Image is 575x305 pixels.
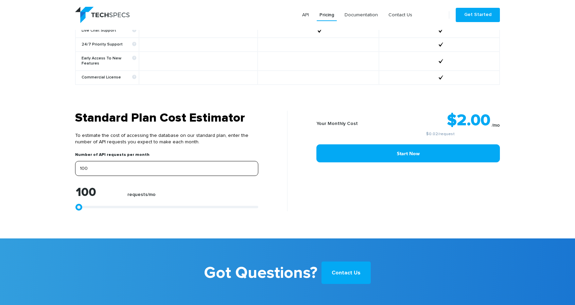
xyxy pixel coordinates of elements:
a: Documentation [342,9,381,21]
a: Get Started [456,8,500,22]
label: Number of API requests per month [75,152,150,161]
b: Commercial License [82,75,136,80]
a: API [299,9,312,21]
sub: /mo [492,123,500,128]
a: Start Now [316,144,500,162]
b: 24/7 Priority Support [82,42,136,47]
a: Contact Us [386,9,415,21]
a: $0.02 [426,132,438,136]
b: Got Questions? [204,259,317,287]
input: Enter your expected number of API requests [75,161,258,176]
b: Your Monthly Cost [316,121,358,126]
small: /request [381,132,500,136]
img: logo [75,7,129,23]
b: Live Chat Support [82,28,136,33]
b: Early Access To New Features [82,56,136,66]
a: Pricing [317,9,337,21]
a: Contact Us [321,262,371,284]
strong: $2.00 [447,112,490,129]
h3: Standard Plan Cost Estimator [75,111,258,126]
p: To estimate the cost of accessing the database on our standard plan, enter the number of API requ... [75,126,258,152]
label: requests/mo [127,192,156,201]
